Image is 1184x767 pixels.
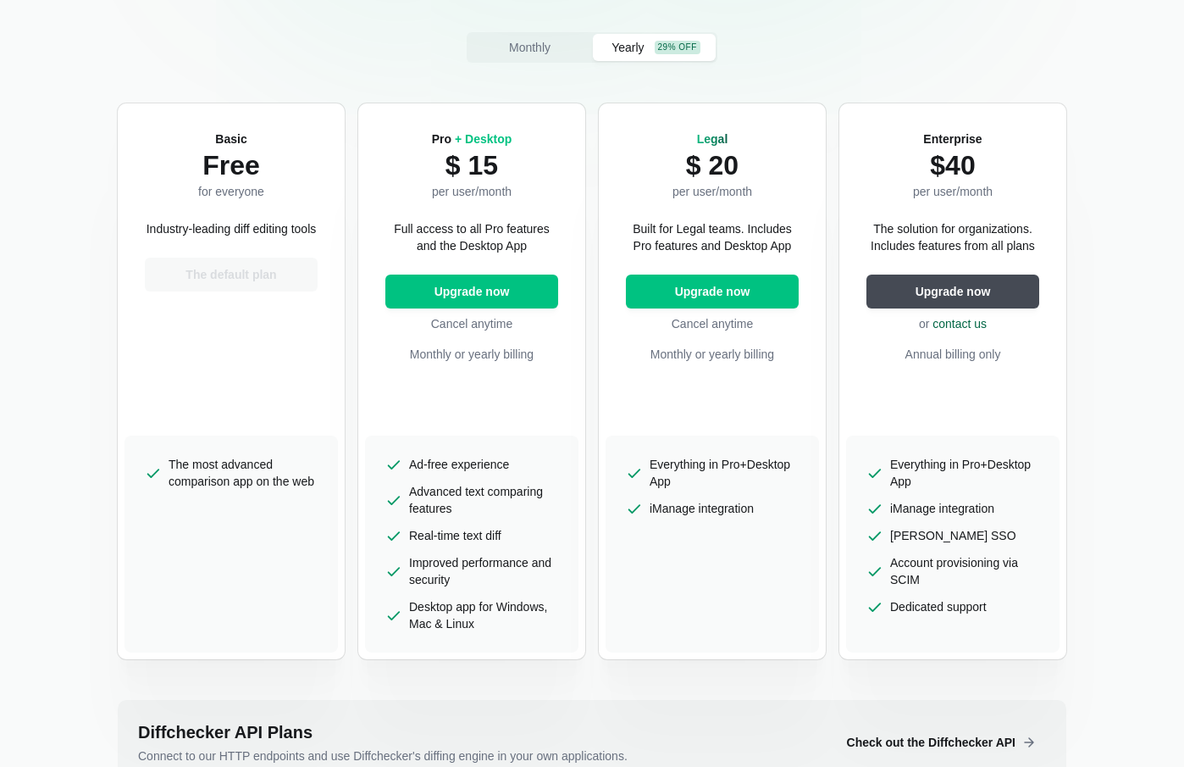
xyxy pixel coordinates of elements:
p: $40 [913,147,993,183]
span: Dedicated support [890,598,987,615]
p: Free [198,147,264,183]
h2: Pro [432,131,512,147]
a: Check out the Diffchecker API [833,744,1046,758]
span: Everything in Pro+Desktop App [650,456,799,490]
span: Upgrade now [672,283,754,300]
span: Improved performance and security [409,554,558,588]
h2: Diffchecker API Plans [138,720,820,744]
button: Monthly [468,34,591,61]
span: The default plan [182,266,279,283]
span: Upgrade now [912,283,994,300]
p: Industry-leading diff editing tools [147,220,317,237]
a: contact us [932,317,987,331]
button: The default plan [145,258,318,292]
p: Built for Legal teams. Includes Pro features and Desktop App [626,220,799,254]
button: Upgrade now [866,275,1039,308]
span: Real-time text diff [409,527,501,544]
p: per user/month [432,183,512,200]
button: Upgrade now [626,275,799,308]
p: Monthly or yearly billing [626,346,799,363]
p: for everyone [198,183,264,200]
span: Ad-free experience [409,456,509,473]
p: per user/month [913,183,993,200]
span: Advanced text comparing features [409,483,558,517]
p: $ 15 [432,147,512,183]
span: Desktop app for Windows, Mac & Linux [409,598,558,632]
span: Legal [697,132,728,146]
p: Cancel anytime [626,315,799,332]
p: Full access to all Pro features and the Desktop App [385,220,558,254]
p: Cancel anytime [385,315,558,332]
span: iManage integration [650,500,754,517]
p: per user/month [672,183,752,200]
span: + Desktop [455,132,512,146]
p: The solution for organizations. Includes features from all plans [866,220,1039,254]
span: Check out the Diffchecker API [844,734,1019,751]
h2: Enterprise [913,131,993,147]
button: Yearly29% off [593,34,716,61]
span: iManage integration [890,500,994,517]
span: Account provisioning via SCIM [890,554,1039,588]
span: [PERSON_NAME] SSO [890,527,1016,544]
span: Upgrade now [431,283,513,300]
h2: Basic [198,131,264,147]
button: Upgrade now [385,275,558,308]
span: Yearly [608,39,647,56]
p: Connect to our HTTP endpoints and use Diffchecker's diffing engine in your own applications. [138,748,820,764]
span: Everything in Pro+Desktop App [890,456,1039,490]
button: Check out the Diffchecker API [833,725,1046,759]
div: 29% off [655,41,700,54]
p: Annual billing only [866,346,1039,363]
p: or [866,315,1039,332]
span: The most advanced comparison app on the web [169,456,318,490]
span: Monthly [506,39,554,56]
p: Monthly or yearly billing [385,346,558,363]
p: $ 20 [672,147,752,183]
